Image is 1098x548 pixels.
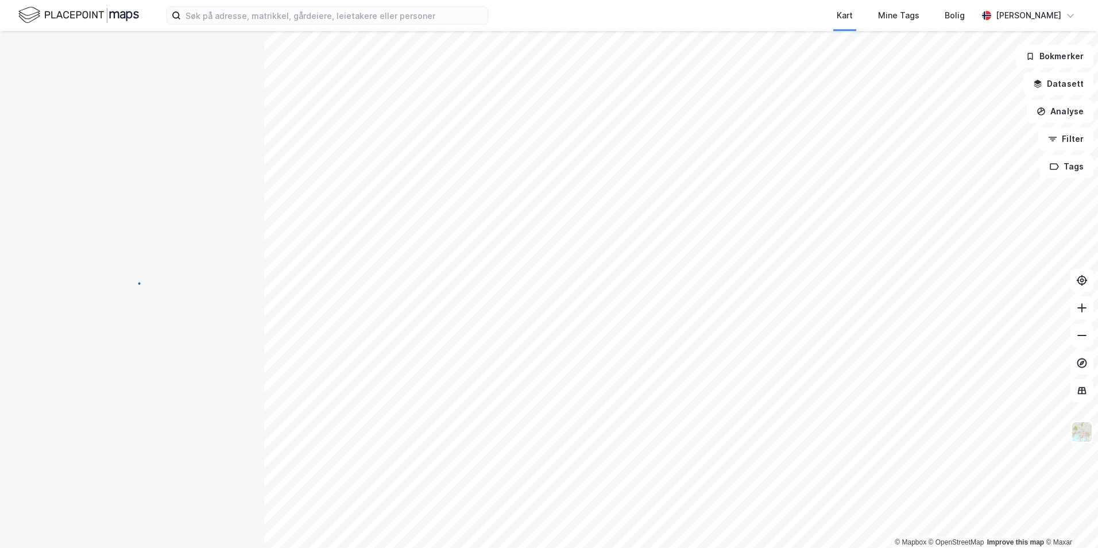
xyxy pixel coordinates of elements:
[1038,128,1093,150] button: Filter
[1016,45,1093,68] button: Bokmerker
[1040,155,1093,178] button: Tags
[1041,493,1098,548] div: Kontrollprogram for chat
[1027,100,1093,123] button: Analyse
[18,5,139,25] img: logo.f888ab2527a4732fd821a326f86c7f29.svg
[929,538,984,546] a: OpenStreetMap
[837,9,853,22] div: Kart
[123,273,141,292] img: spinner.a6d8c91a73a9ac5275cf975e30b51cfb.svg
[945,9,965,22] div: Bolig
[181,7,488,24] input: Søk på adresse, matrikkel, gårdeiere, leietakere eller personer
[878,9,919,22] div: Mine Tags
[895,538,926,546] a: Mapbox
[996,9,1061,22] div: [PERSON_NAME]
[987,538,1044,546] a: Improve this map
[1023,72,1093,95] button: Datasett
[1071,421,1093,443] img: Z
[1041,493,1098,548] iframe: Chat Widget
